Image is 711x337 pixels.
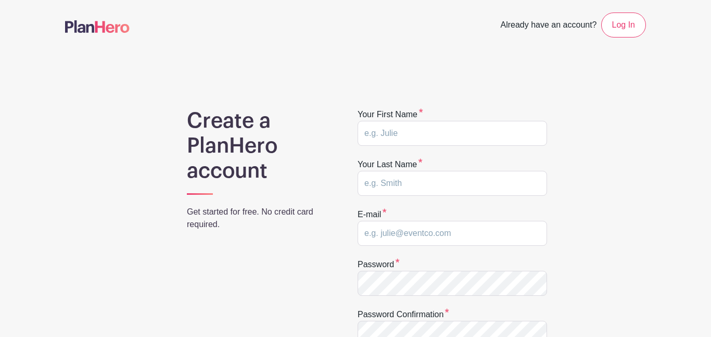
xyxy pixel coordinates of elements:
[187,108,331,183] h1: Create a PlanHero account
[358,221,547,246] input: e.g. julie@eventco.com
[65,20,130,33] img: logo-507f7623f17ff9eddc593b1ce0a138ce2505c220e1c5a4e2b4648c50719b7d32.svg
[501,15,597,38] span: Already have an account?
[358,171,547,196] input: e.g. Smith
[358,158,423,171] label: Your last name
[601,13,646,38] a: Log In
[358,308,449,321] label: Password confirmation
[358,121,547,146] input: e.g. Julie
[358,258,400,271] label: Password
[358,108,423,121] label: Your first name
[187,206,331,231] p: Get started for free. No credit card required.
[358,208,387,221] label: E-mail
